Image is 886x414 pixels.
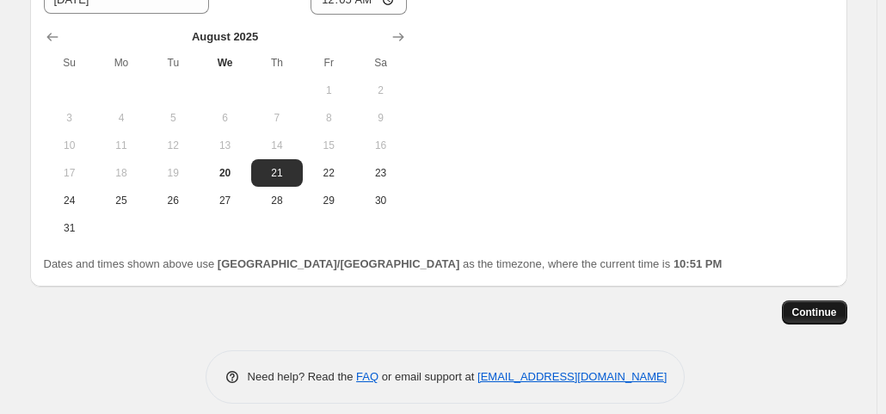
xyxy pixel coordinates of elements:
[95,132,147,159] button: Monday August 11 2025
[102,111,140,125] span: 4
[792,306,837,319] span: Continue
[477,370,667,383] a: [EMAIL_ADDRESS][DOMAIN_NAME]
[251,132,303,159] button: Thursday August 14 2025
[310,139,348,152] span: 15
[40,25,65,49] button: Show previous month, July 2025
[310,166,348,180] span: 22
[147,132,199,159] button: Tuesday August 12 2025
[102,139,140,152] span: 11
[361,139,399,152] span: 16
[310,83,348,97] span: 1
[310,111,348,125] span: 8
[154,194,192,207] span: 26
[147,187,199,214] button: Tuesday August 26 2025
[147,49,199,77] th: Tuesday
[95,159,147,187] button: Monday August 18 2025
[303,49,354,77] th: Friday
[354,187,406,214] button: Saturday August 30 2025
[310,56,348,70] span: Fr
[303,132,354,159] button: Friday August 15 2025
[378,370,477,383] span: or email support at
[206,166,243,180] span: 20
[354,77,406,104] button: Saturday August 2 2025
[199,187,250,214] button: Wednesday August 27 2025
[51,194,89,207] span: 24
[206,139,243,152] span: 13
[154,139,192,152] span: 12
[258,56,296,70] span: Th
[303,187,354,214] button: Friday August 29 2025
[51,56,89,70] span: Su
[361,56,399,70] span: Sa
[386,25,410,49] button: Show next month, September 2025
[95,187,147,214] button: Monday August 25 2025
[310,194,348,207] span: 29
[95,104,147,132] button: Monday August 4 2025
[303,104,354,132] button: Friday August 8 2025
[206,194,243,207] span: 27
[258,139,296,152] span: 14
[206,56,243,70] span: We
[356,370,378,383] a: FAQ
[44,49,95,77] th: Sunday
[51,111,89,125] span: 3
[354,159,406,187] button: Saturday August 23 2025
[199,104,250,132] button: Wednesday August 6 2025
[258,166,296,180] span: 21
[674,257,722,270] b: 10:51 PM
[218,257,459,270] b: [GEOGRAPHIC_DATA]/[GEOGRAPHIC_DATA]
[147,159,199,187] button: Tuesday August 19 2025
[102,166,140,180] span: 18
[303,77,354,104] button: Friday August 1 2025
[51,166,89,180] span: 17
[154,56,192,70] span: Tu
[354,49,406,77] th: Saturday
[44,132,95,159] button: Sunday August 10 2025
[95,49,147,77] th: Monday
[102,194,140,207] span: 25
[102,56,140,70] span: Mo
[206,111,243,125] span: 6
[361,166,399,180] span: 23
[154,111,192,125] span: 5
[199,159,250,187] button: Today Wednesday August 20 2025
[199,132,250,159] button: Wednesday August 13 2025
[44,159,95,187] button: Sunday August 17 2025
[44,187,95,214] button: Sunday August 24 2025
[782,300,847,324] button: Continue
[51,139,89,152] span: 10
[258,111,296,125] span: 7
[154,166,192,180] span: 19
[147,104,199,132] button: Tuesday August 5 2025
[361,111,399,125] span: 9
[251,49,303,77] th: Thursday
[44,257,723,270] span: Dates and times shown above use as the timezone, where the current time is
[51,221,89,235] span: 31
[251,187,303,214] button: Thursday August 28 2025
[354,132,406,159] button: Saturday August 16 2025
[199,49,250,77] th: Wednesday
[251,104,303,132] button: Thursday August 7 2025
[248,370,357,383] span: Need help? Read the
[44,214,95,242] button: Sunday August 31 2025
[258,194,296,207] span: 28
[251,159,303,187] button: Thursday August 21 2025
[44,104,95,132] button: Sunday August 3 2025
[361,194,399,207] span: 30
[354,104,406,132] button: Saturday August 9 2025
[361,83,399,97] span: 2
[303,159,354,187] button: Friday August 22 2025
